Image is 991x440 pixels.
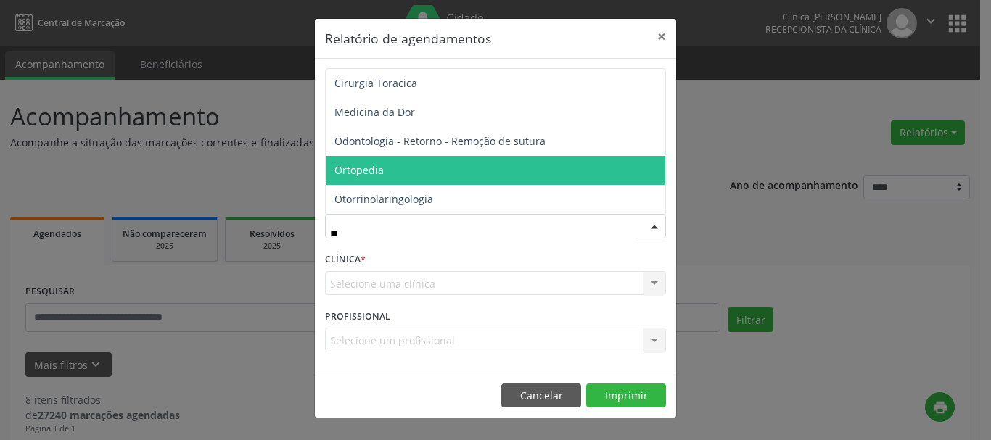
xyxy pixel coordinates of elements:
[334,76,417,90] span: Cirurgia Toracica
[325,69,439,91] label: DATA DE AGENDAMENTO
[325,29,491,48] h5: Relatório de agendamentos
[586,383,666,408] button: Imprimir
[334,105,415,119] span: Medicina da Dor
[501,383,581,408] button: Cancelar
[647,19,676,54] button: Close
[334,163,384,177] span: Ortopedia
[325,305,390,328] label: PROFISSIONAL
[334,192,433,206] span: Otorrinolaringologia
[325,249,366,271] label: CLÍNICA
[334,134,546,148] span: Odontologia - Retorno - Remoção de sutura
